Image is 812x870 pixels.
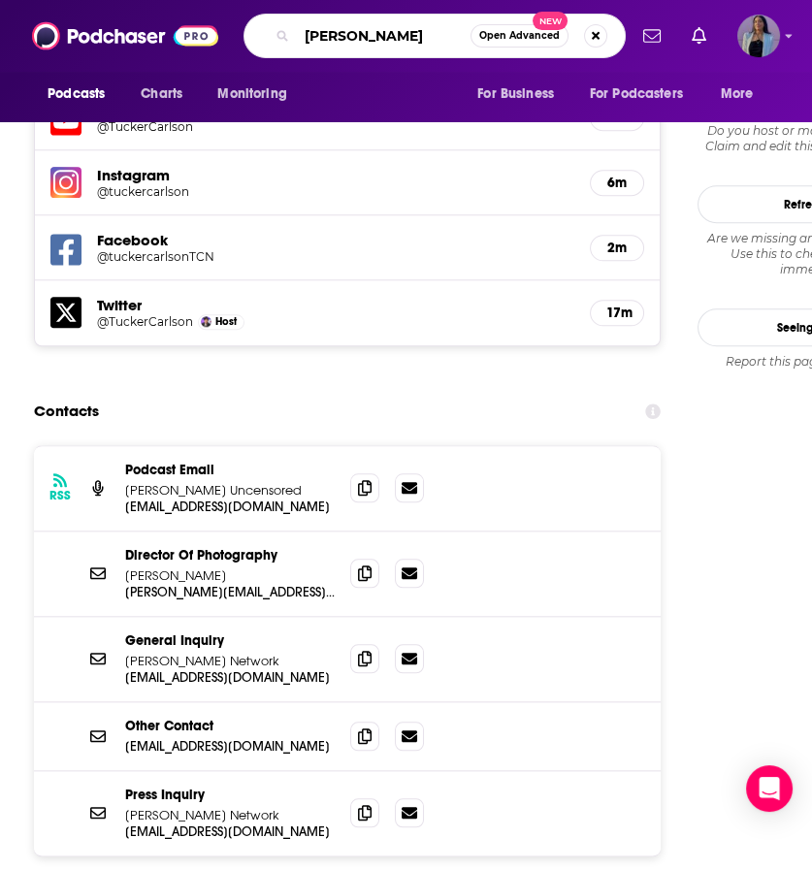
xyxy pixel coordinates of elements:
[217,81,286,108] span: Monitoring
[125,567,335,584] p: [PERSON_NAME]
[721,81,754,108] span: More
[34,393,99,430] h2: Contacts
[34,76,130,113] button: open menu
[125,787,335,803] p: Press Inquiry
[97,249,574,264] a: @tuckercarlsonTCN
[97,119,237,134] h5: @TuckerCarlson
[125,499,335,515] p: [EMAIL_ADDRESS][DOMAIN_NAME]
[204,76,311,113] button: open menu
[590,81,683,108] span: For Podcasters
[125,718,335,734] p: Other Contact
[97,166,574,184] h5: Instagram
[471,24,568,48] button: Open AdvancedNew
[125,482,335,499] p: [PERSON_NAME] Uncensored
[141,81,182,108] span: Charts
[48,81,105,108] span: Podcasts
[635,19,668,52] a: Show notifications dropdown
[125,669,335,686] p: [EMAIL_ADDRESS][DOMAIN_NAME]
[97,184,237,199] h5: @tuckercarlson
[125,738,335,755] p: [EMAIL_ADDRESS][DOMAIN_NAME]
[215,315,237,328] span: Host
[97,314,193,329] a: @TuckerCarlson
[737,15,780,57] img: User Profile
[464,76,578,113] button: open menu
[479,31,560,41] span: Open Advanced
[533,12,568,30] span: New
[244,14,626,58] div: Search podcasts, credits, & more...
[201,316,211,327] img: Tucker Carlson
[737,15,780,57] span: Logged in as maria.pina
[606,305,628,321] h5: 17m
[49,488,71,503] h3: RSS
[125,547,335,564] p: Director Of Photography
[97,184,574,199] a: @tuckercarlson
[707,76,778,113] button: open menu
[606,175,628,191] h5: 6m
[50,167,81,198] img: iconImage
[737,15,780,57] button: Show profile menu
[684,19,714,52] a: Show notifications dropdown
[477,81,554,108] span: For Business
[128,76,194,113] a: Charts
[125,653,335,669] p: [PERSON_NAME] Network
[746,765,793,812] div: Open Intercom Messenger
[125,584,335,600] p: [PERSON_NAME][EMAIL_ADDRESS][DOMAIN_NAME]
[125,807,335,823] p: [PERSON_NAME] Network
[97,119,574,134] a: @TuckerCarlson
[297,20,471,51] input: Search podcasts, credits, & more...
[125,462,335,478] p: Podcast Email
[606,240,628,256] h5: 2m
[97,231,574,249] h5: Facebook
[32,17,218,54] img: Podchaser - Follow, Share and Rate Podcasts
[97,296,574,314] h5: Twitter
[125,823,335,840] p: [EMAIL_ADDRESS][DOMAIN_NAME]
[125,632,335,649] p: General Inquiry
[577,76,711,113] button: open menu
[97,249,237,264] h5: @tuckercarlsonTCN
